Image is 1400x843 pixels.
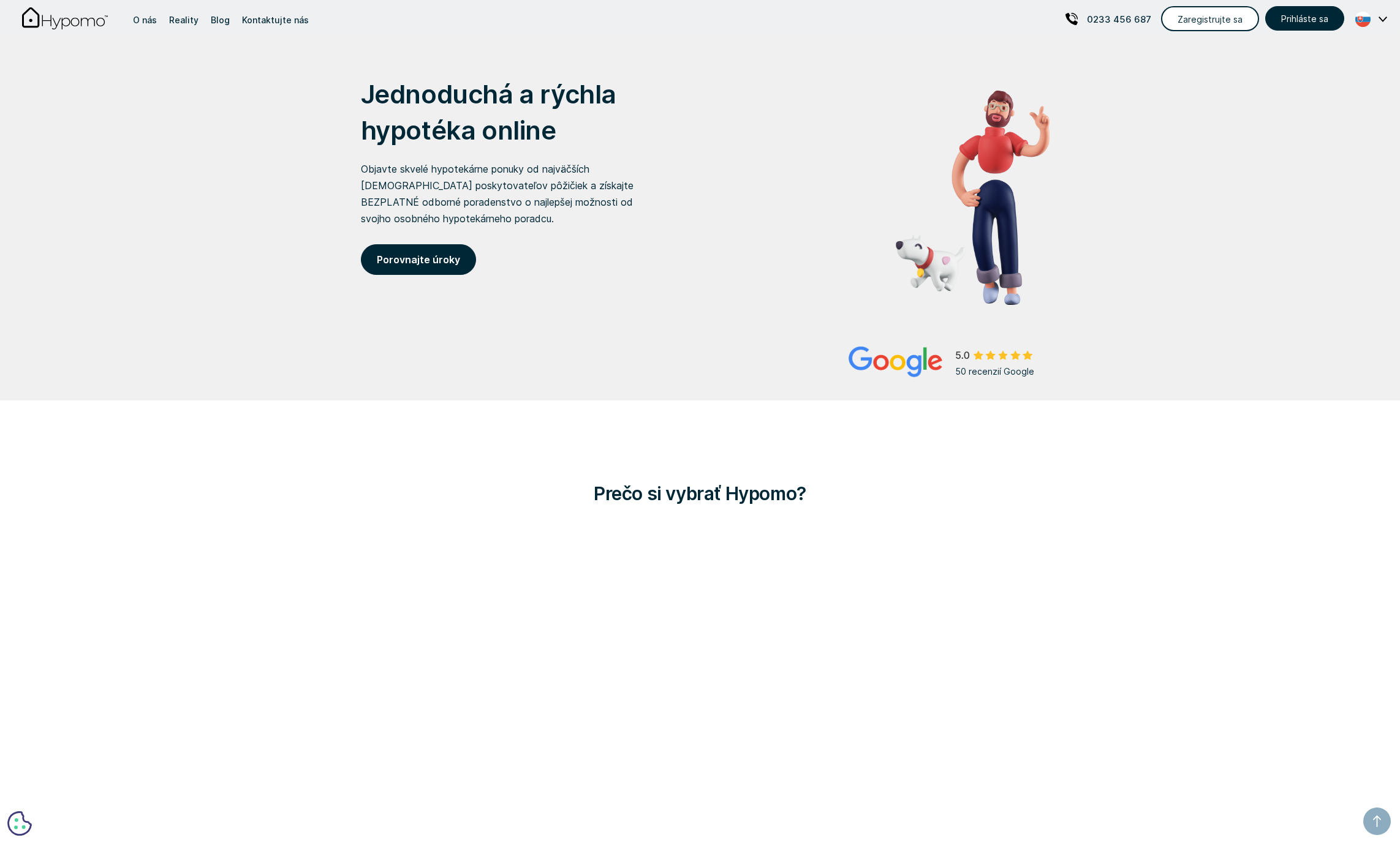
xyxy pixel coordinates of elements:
div: O nás [133,12,157,28]
div: Kontaktujte nás [242,12,309,28]
a: Porovnajte úroky [361,244,476,275]
button: Cookie Preferences [7,811,32,836]
div: Reality [169,12,199,28]
div: Blog [211,12,230,28]
p: 0233 456 687 [1087,11,1151,28]
a: Zaregistrujte sa [1161,6,1259,31]
strong: Porovnajte úroky [377,253,460,266]
a: 50 recenzií Google [849,347,1050,380]
h2: Prečo si vybrať Hypomo? [398,474,1003,512]
div: 50 recenzií Google [955,363,1050,380]
h1: Jednoduchá a rýchla hypotéka online [361,77,662,149]
p: Objavte skvelé hypotekárne ponuky od najväčších [DEMOGRAPHIC_DATA] poskytovateľov pôžičiek a získ... [361,161,662,227]
a: Prihláste sa [1265,6,1344,31]
a: 0233 456 687 [1065,4,1151,34]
